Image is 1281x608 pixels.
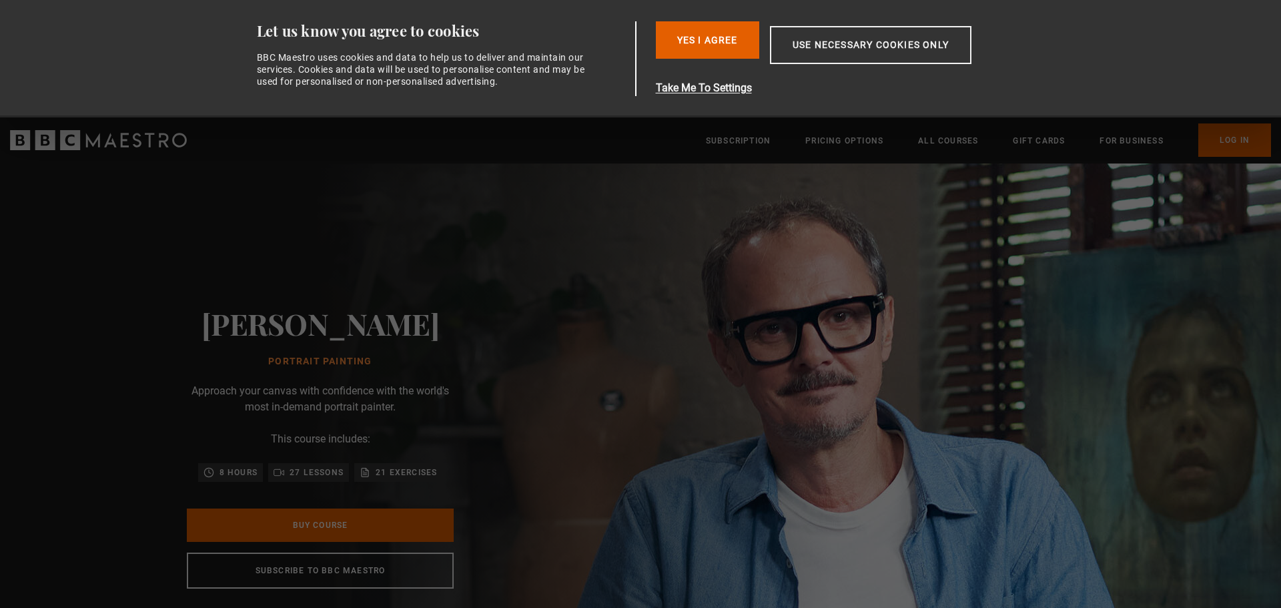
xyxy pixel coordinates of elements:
[187,509,454,542] a: Buy Course
[201,306,440,340] h2: [PERSON_NAME]
[10,130,187,150] svg: BBC Maestro
[187,383,454,415] p: Approach your canvas with confidence with the world's most in-demand portrait painter.
[1013,134,1065,147] a: Gift Cards
[706,134,771,147] a: Subscription
[201,356,440,367] h1: Portrait Painting
[290,466,344,479] p: 27 lessons
[257,21,630,41] div: Let us know you agree to cookies
[1198,123,1271,157] a: Log In
[805,134,883,147] a: Pricing Options
[376,466,437,479] p: 21 exercises
[257,51,593,88] div: BBC Maestro uses cookies and data to help us to deliver and maintain our services. Cookies and da...
[770,26,971,64] button: Use necessary cookies only
[656,21,759,59] button: Yes I Agree
[656,80,1035,96] button: Take Me To Settings
[220,466,258,479] p: 8 hours
[706,123,1271,157] nav: Primary
[1100,134,1163,147] a: For business
[918,134,978,147] a: All Courses
[271,431,370,447] p: This course includes:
